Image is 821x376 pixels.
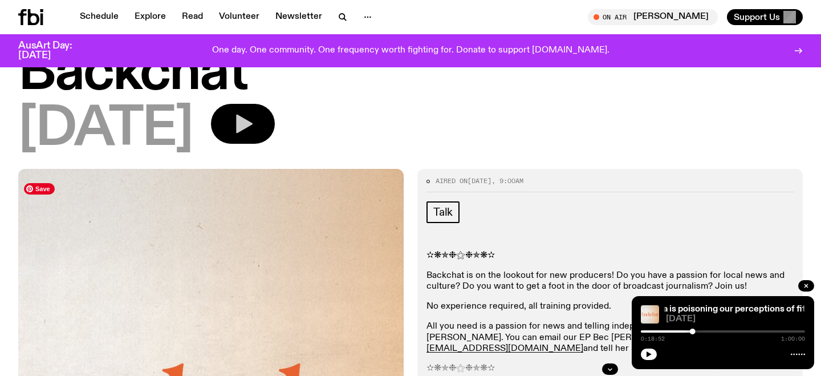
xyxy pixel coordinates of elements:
button: Support Us [727,9,803,25]
p: No experience required, all training provided. [426,301,794,312]
a: Explore [128,9,173,25]
span: 0:18:52 [641,336,665,342]
span: 1:00:00 [781,336,805,342]
span: Aired on [436,176,468,185]
a: Volunteer [212,9,266,25]
span: [DATE] [468,176,491,185]
p: All you need is a passion for news and telling independent stories out of [PERSON_NAME]. You can ... [426,321,794,354]
span: Support Us [734,12,780,22]
h3: AusArt Day: [DATE] [18,41,91,60]
p: ✫❋✯❉⚝❉✯❋✫ [426,250,794,261]
span: Save [24,183,55,195]
span: [DATE] [666,315,805,324]
span: Talk [433,206,453,219]
h1: Backchat [18,48,803,99]
a: Talk [426,201,460,223]
a: Read [175,9,210,25]
p: Backchat is on the lookout for new producers! Do you have a passion for local news and culture? D... [426,270,794,292]
a: Newsletter [269,9,329,25]
p: One day. One community. One frequency worth fighting for. Donate to support [DOMAIN_NAME]. [212,46,609,56]
span: , 9:00am [491,176,523,185]
span: [DATE] [18,104,193,155]
a: Schedule [73,9,125,25]
button: On Air[PERSON_NAME] [588,9,718,25]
